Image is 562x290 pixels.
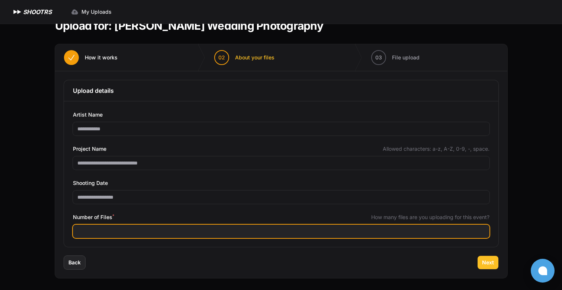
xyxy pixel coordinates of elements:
[478,256,498,269] button: Next
[371,214,489,221] span: How many files are you uploading for this event?
[73,213,114,222] span: Number of Files
[55,44,126,71] button: How it works
[73,86,489,95] h3: Upload details
[218,54,225,61] span: 02
[73,144,106,153] span: Project Name
[23,7,52,16] h1: SHOOTRS
[482,259,494,266] span: Next
[73,179,108,188] span: Shooting Date
[55,19,323,32] h1: Upload for: [PERSON_NAME] Wedding Photography
[392,54,420,61] span: File upload
[12,7,23,16] img: SHOOTRS
[67,5,116,19] a: My Uploads
[85,54,118,61] span: How it works
[73,110,103,119] span: Artist Name
[383,145,489,153] span: Allowed characters: a-z, A-Z, 0-9, -, space.
[362,44,428,71] button: 03 File upload
[81,8,112,16] span: My Uploads
[68,259,81,266] span: Back
[531,259,555,283] button: Open chat window
[12,7,52,16] a: SHOOTRS SHOOTRS
[64,256,85,269] button: Back
[235,54,274,61] span: About your files
[375,54,382,61] span: 03
[205,44,283,71] button: 02 About your files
